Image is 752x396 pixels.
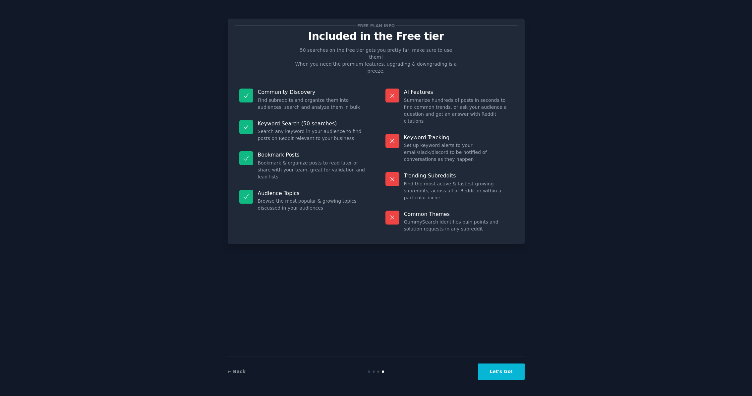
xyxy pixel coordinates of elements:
[478,363,524,380] button: Let's Go!
[404,180,513,201] dd: Find the most active & fastest-growing subreddits, across all of Reddit or within a particular niche
[404,134,513,141] p: Keyword Tracking
[404,89,513,96] p: AI Features
[356,22,396,29] span: Free plan info
[258,190,367,197] p: Audience Topics
[258,151,367,158] p: Bookmark Posts
[404,219,513,232] dd: GummySearch identifies pain points and solution requests in any subreddit
[404,142,513,163] dd: Set up keyword alerts to your email/slack/discord to be notified of conversations as they happen
[404,172,513,179] p: Trending Subreddits
[258,89,367,96] p: Community Discovery
[293,47,460,75] p: 50 searches on the free tier gets you pretty far, make sure to use them! When you need the premiu...
[404,211,513,218] p: Common Themes
[235,31,518,42] p: Included in the Free tier
[258,120,367,127] p: Keyword Search (50 searches)
[404,97,513,125] dd: Summarize hundreds of posts in seconds to find common trends, or ask your audience a question and...
[258,198,367,212] dd: Browse the most popular & growing topics discussed in your audiences
[228,369,246,374] a: ← Back
[258,128,367,142] dd: Search any keyword in your audience to find posts on Reddit relevant to your business
[258,160,367,180] dd: Bookmark & organize posts to read later or share with your team, great for validation and lead lists
[258,97,367,111] dd: Find subreddits and organize them into audiences, search and analyze them in bulk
